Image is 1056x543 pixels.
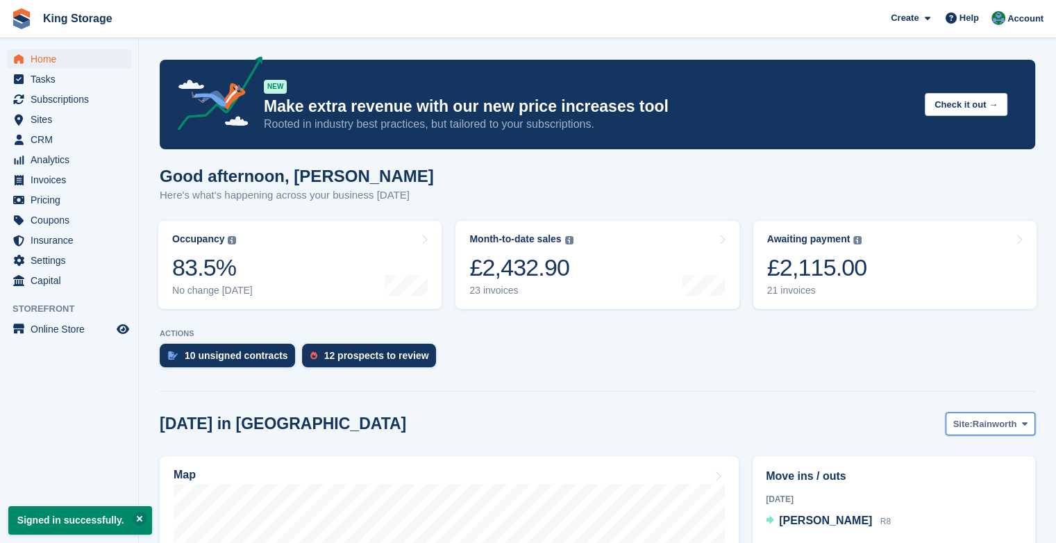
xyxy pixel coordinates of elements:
a: menu [7,319,131,339]
a: Occupancy 83.5% No change [DATE] [158,221,442,309]
div: Month-to-date sales [469,233,561,245]
span: Rainworth [973,417,1017,431]
a: menu [7,150,131,169]
a: 10 unsigned contracts [160,344,302,374]
a: 12 prospects to review [302,344,443,374]
span: Site: [953,417,973,431]
img: icon-info-grey-7440780725fd019a000dd9b08b2336e03edf1995a4989e88bcd33f0948082b44.svg [853,236,862,244]
button: Check it out → [925,93,1007,116]
a: menu [7,271,131,290]
a: [PERSON_NAME] R8 [766,512,891,531]
a: menu [7,170,131,190]
div: 21 invoices [767,285,867,296]
span: [PERSON_NAME] [779,515,872,526]
span: Home [31,49,114,69]
h2: Map [174,469,196,481]
img: prospect-51fa495bee0391a8d652442698ab0144808aea92771e9ea1ae160a38d050c398.svg [310,351,317,360]
span: R8 [880,517,891,526]
a: menu [7,251,131,270]
a: menu [7,210,131,230]
a: menu [7,190,131,210]
img: price-adjustments-announcement-icon-8257ccfd72463d97f412b2fc003d46551f7dbcb40ab6d574587a9cd5c0d94... [166,56,263,135]
span: CRM [31,130,114,149]
img: John King [991,11,1005,25]
span: Tasks [31,69,114,89]
h2: Move ins / outs [766,468,1022,485]
span: Insurance [31,231,114,250]
div: Occupancy [172,233,224,245]
span: Invoices [31,170,114,190]
span: Coupons [31,210,114,230]
div: Awaiting payment [767,233,850,245]
p: Signed in successfully. [8,506,152,535]
span: Online Store [31,319,114,339]
p: Here's what's happening across your business [DATE] [160,187,434,203]
h2: [DATE] in [GEOGRAPHIC_DATA] [160,415,406,433]
span: Account [1007,12,1044,26]
a: menu [7,49,131,69]
a: Awaiting payment £2,115.00 21 invoices [753,221,1037,309]
div: [DATE] [766,493,1022,506]
div: £2,115.00 [767,253,867,282]
p: Rooted in industry best practices, but tailored to your subscriptions. [264,117,914,132]
span: Settings [31,251,114,270]
span: Storefront [12,302,138,316]
img: icon-info-grey-7440780725fd019a000dd9b08b2336e03edf1995a4989e88bcd33f0948082b44.svg [228,236,236,244]
div: 12 prospects to review [324,350,429,361]
a: Preview store [115,321,131,337]
span: Capital [31,271,114,290]
img: icon-info-grey-7440780725fd019a000dd9b08b2336e03edf1995a4989e88bcd33f0948082b44.svg [565,236,573,244]
span: Pricing [31,190,114,210]
img: stora-icon-8386f47178a22dfd0bd8f6a31ec36ba5ce8667c1dd55bd0f319d3a0aa187defe.svg [11,8,32,29]
div: 23 invoices [469,285,573,296]
a: menu [7,231,131,250]
span: Analytics [31,150,114,169]
button: Site: Rainworth [946,412,1035,435]
span: Help [959,11,979,25]
span: Create [891,11,919,25]
div: No change [DATE] [172,285,253,296]
a: menu [7,69,131,89]
img: contract_signature_icon-13c848040528278c33f63329250d36e43548de30e8caae1d1a13099fd9432cc5.svg [168,351,178,360]
div: £2,432.90 [469,253,573,282]
div: 83.5% [172,253,253,282]
p: ACTIONS [160,329,1035,338]
span: Subscriptions [31,90,114,109]
div: NEW [264,80,287,94]
h1: Good afternoon, [PERSON_NAME] [160,167,434,185]
a: menu [7,90,131,109]
a: Month-to-date sales £2,432.90 23 invoices [455,221,739,309]
a: menu [7,130,131,149]
p: Make extra revenue with our new price increases tool [264,97,914,117]
div: 10 unsigned contracts [185,350,288,361]
span: Sites [31,110,114,129]
a: King Storage [37,7,118,30]
a: menu [7,110,131,129]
